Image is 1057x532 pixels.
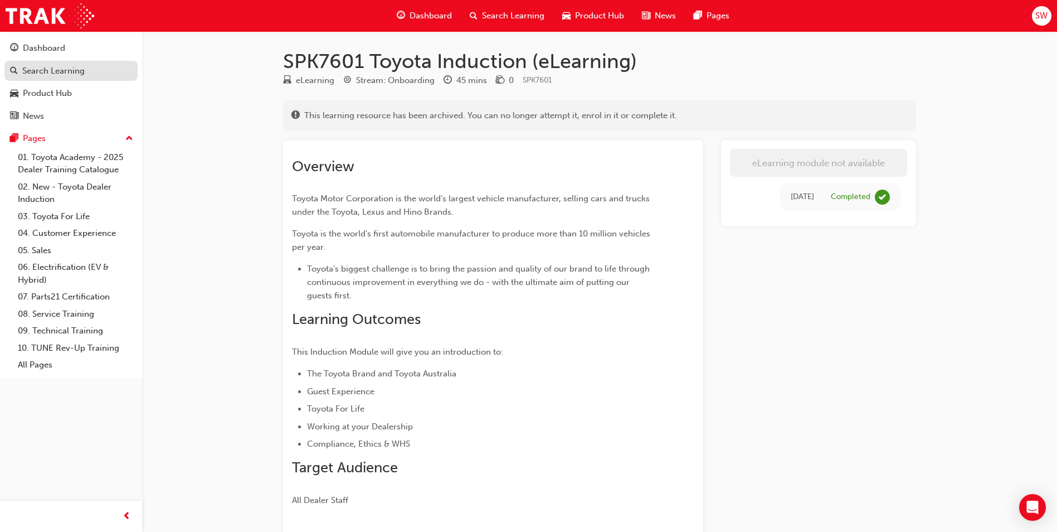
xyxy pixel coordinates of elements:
span: SW [1035,9,1048,22]
span: This learning resource has been archived. You can no longer attempt it, enrol in it or complete it. [304,109,677,122]
span: Learning resource code [523,75,552,85]
span: News [655,9,676,22]
button: SW [1032,6,1051,26]
span: car-icon [10,89,18,99]
div: Search Learning [22,65,85,78]
div: Type [283,74,334,88]
a: 05. Sales [13,242,138,259]
a: news-iconNews [633,4,685,27]
span: Pages [707,9,729,22]
a: News [4,106,138,127]
div: Pages [23,132,46,145]
div: Product Hub [23,87,72,100]
span: Working at your Dealership [307,422,413,432]
a: 06. Electrification (EV & Hybrid) [13,259,138,288]
button: DashboardSearch LearningProduct HubNews [4,36,138,128]
div: News [23,110,44,123]
span: news-icon [10,112,18,122]
a: 03. Toyota For Life [13,208,138,225]
span: Toyota's biggest challenge is to bring the passion and quality of our brand to life through conti... [307,264,652,301]
span: Toyota is the world's first automobile manufacturer to produce more than 10 million vehicles per ... [292,229,652,252]
img: Trak [6,3,94,28]
a: All Pages [13,356,138,374]
a: Search Learning [4,61,138,81]
span: up-icon [125,132,133,146]
div: Dashboard [23,42,65,55]
span: target-icon [343,76,352,86]
span: Guest Experience [307,386,374,396]
div: Stream [343,74,435,88]
div: Price [496,74,514,88]
a: 07. Parts21 Certification [13,288,138,306]
span: Product Hub [575,9,624,22]
span: The Toyota Brand and Toyota Australia [307,369,456,379]
span: news-icon [642,9,650,23]
span: Learning Outcomes [292,311,421,328]
span: clock-icon [444,76,452,86]
div: Tue Sep 12 2023 12:00:00 GMT+1000 (Australian Eastern Standard Time) [791,191,814,204]
button: Pages [4,128,138,149]
div: Duration [444,74,487,88]
div: Completed [831,192,870,202]
span: learningRecordVerb_COMPLETE-icon [875,190,890,205]
a: search-iconSearch Learning [461,4,553,27]
div: 45 mins [456,74,487,87]
span: pages-icon [10,134,18,144]
span: guage-icon [10,43,18,54]
div: eLearning [296,74,334,87]
span: Toyota For Life [307,404,364,414]
span: search-icon [470,9,478,23]
span: money-icon [496,76,504,86]
div: Open Intercom Messenger [1019,494,1046,521]
span: All Dealer Staff [292,495,348,505]
span: car-icon [562,9,571,23]
a: 08. Service Training [13,306,138,323]
a: 02. New - Toyota Dealer Induction [13,178,138,208]
h1: SPK7601 Toyota Induction (eLearning) [283,49,916,74]
a: car-iconProduct Hub [553,4,633,27]
div: Stream: Onboarding [356,74,435,87]
a: Product Hub [4,83,138,104]
a: Dashboard [4,38,138,59]
span: Overview [292,158,354,175]
span: Compliance, Ethics & WHS [307,439,410,449]
a: 01. Toyota Academy - 2025 Dealer Training Catalogue [13,149,138,178]
span: Target Audience [292,459,398,476]
span: learningResourceType_ELEARNING-icon [283,76,291,86]
span: exclaim-icon [291,111,300,121]
span: pages-icon [694,9,702,23]
span: Dashboard [410,9,452,22]
span: guage-icon [397,9,405,23]
span: prev-icon [123,510,131,524]
a: 04. Customer Experience [13,225,138,242]
button: eLearning module not available [730,149,907,177]
span: search-icon [10,66,18,76]
div: 0 [509,74,514,87]
span: Toyota Motor Corporation is the world's largest vehicle manufacturer, selling cars and trucks und... [292,194,652,217]
a: pages-iconPages [685,4,738,27]
span: Search Learning [482,9,544,22]
a: guage-iconDashboard [388,4,461,27]
a: 10. TUNE Rev-Up Training [13,340,138,357]
span: This Induction Module will give you an introduction to: [292,347,503,357]
a: 09. Technical Training [13,322,138,340]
